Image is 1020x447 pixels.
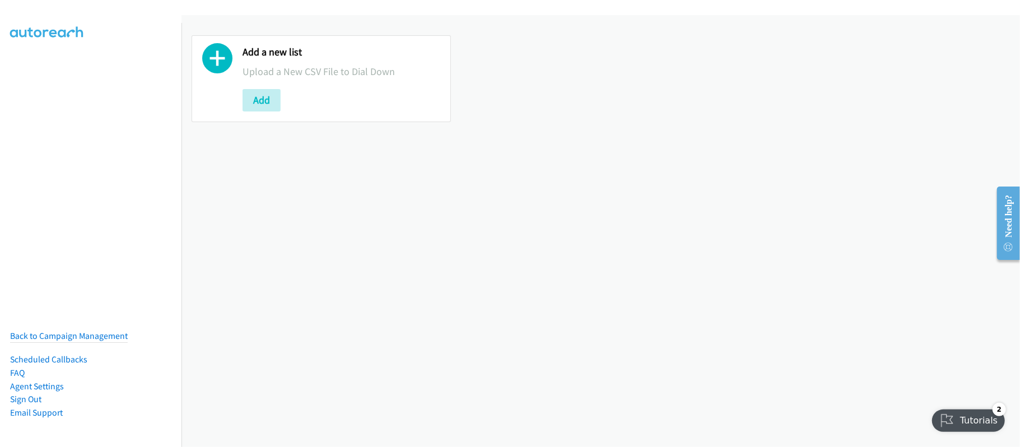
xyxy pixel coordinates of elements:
[10,407,63,418] a: Email Support
[243,89,281,111] button: Add
[243,46,440,59] h2: Add a new list
[10,381,64,392] a: Agent Settings
[10,367,25,378] a: FAQ
[925,398,1012,439] iframe: Checklist
[988,179,1020,268] iframe: Resource Center
[10,354,87,365] a: Scheduled Callbacks
[10,330,128,341] a: Back to Campaign Management
[10,394,41,404] a: Sign Out
[243,64,440,79] p: Upload a New CSV File to Dial Down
